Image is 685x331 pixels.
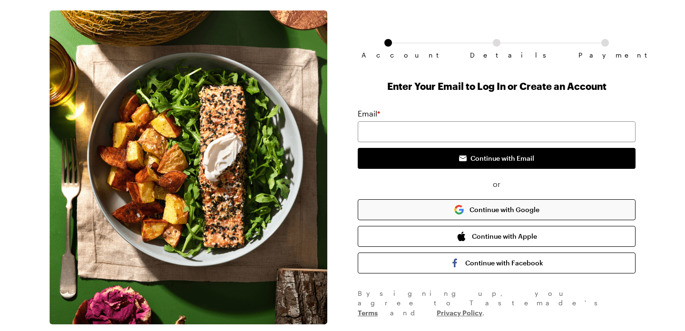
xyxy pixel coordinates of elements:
[358,178,636,190] span: or
[470,154,534,163] span: Continue with Email
[578,51,632,59] span: Payment
[358,108,380,119] label: Email
[358,308,378,317] a: Terms
[437,308,482,317] a: Privacy Policy
[358,39,636,51] ol: Subscription checkout form navigation
[358,79,636,93] h1: Enter Your Email to Log In or Create an Account
[358,148,636,169] button: Continue with Email
[358,226,636,247] button: Continue with Apple
[362,51,415,59] span: Account
[358,199,636,220] button: Continue with Google
[358,253,636,273] button: Continue with Facebook
[470,51,523,59] span: Details
[358,289,636,318] div: By signing up , you agree to Tastemade's and .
